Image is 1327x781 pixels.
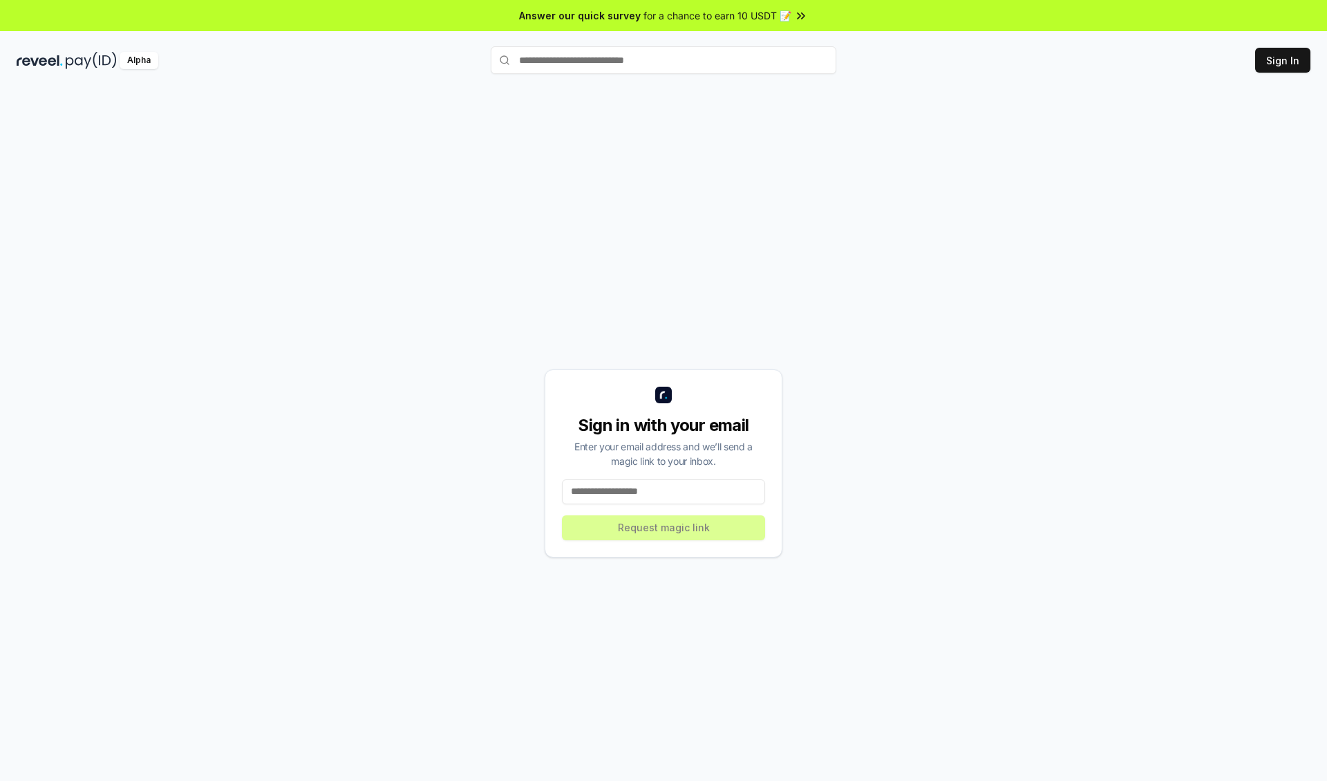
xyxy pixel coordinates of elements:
div: Sign in with your email [562,414,765,437]
span: for a chance to earn 10 USDT 📝 [643,8,791,23]
div: Alpha [120,52,158,69]
div: Enter your email address and we’ll send a magic link to your inbox. [562,439,765,468]
img: pay_id [66,52,117,69]
span: Answer our quick survey [519,8,641,23]
img: logo_small [655,387,672,403]
button: Sign In [1255,48,1310,73]
img: reveel_dark [17,52,63,69]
